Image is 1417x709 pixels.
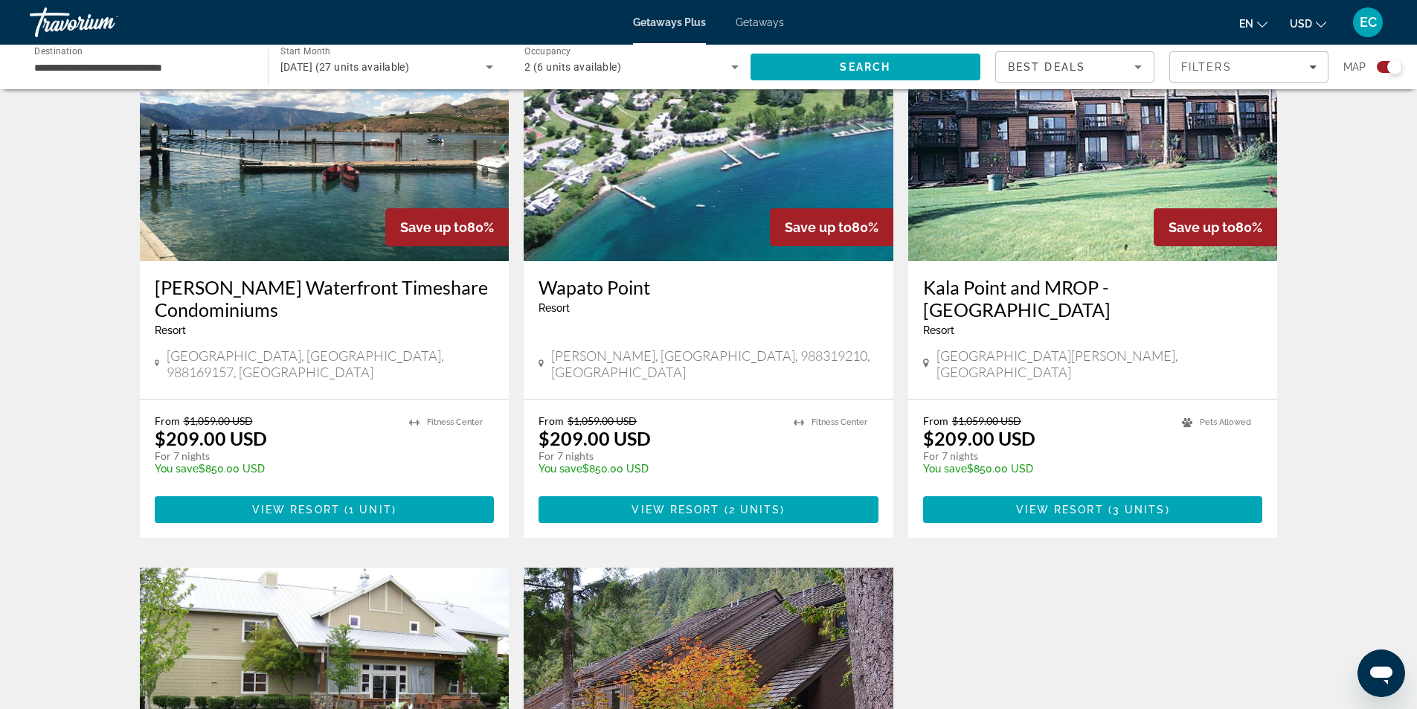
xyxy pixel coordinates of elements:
[812,417,867,427] span: Fitness Center
[167,347,494,380] span: [GEOGRAPHIC_DATA], [GEOGRAPHIC_DATA], 988169157, [GEOGRAPHIC_DATA]
[1290,13,1326,34] button: Change currency
[923,463,1168,475] p: $850.00 USD
[539,302,570,314] span: Resort
[155,427,267,449] p: $209.00 USD
[1349,7,1387,38] button: User Menu
[155,276,495,321] a: [PERSON_NAME] Waterfront Timeshare Condominiums
[923,414,948,427] span: From
[840,61,890,73] span: Search
[155,414,180,427] span: From
[729,504,781,516] span: 2 units
[349,504,392,516] span: 1 unit
[280,46,330,57] span: Start Month
[1154,208,1277,246] div: 80%
[1008,58,1142,76] mat-select: Sort by
[1290,18,1312,30] span: USD
[632,504,719,516] span: View Resort
[936,347,1262,380] span: [GEOGRAPHIC_DATA][PERSON_NAME], [GEOGRAPHIC_DATA]
[539,496,878,523] button: View Resort(2 units)
[34,59,248,77] input: Select destination
[1008,61,1085,73] span: Best Deals
[908,23,1278,261] img: Kala Point and MROP - Kala Point
[1169,219,1236,235] span: Save up to
[34,45,83,56] span: Destination
[539,276,878,298] a: Wapato Point
[568,414,637,427] span: $1,059.00 USD
[252,504,340,516] span: View Resort
[155,449,395,463] p: For 7 nights
[1113,504,1166,516] span: 3 units
[539,463,779,475] p: $850.00 USD
[923,427,1035,449] p: $209.00 USD
[1200,417,1251,427] span: Pets Allowed
[524,61,621,73] span: 2 (6 units available)
[923,449,1168,463] p: For 7 nights
[1239,18,1253,30] span: en
[1104,504,1170,516] span: ( )
[155,496,495,523] button: View Resort(1 unit)
[340,504,396,516] span: ( )
[736,16,784,28] a: Getaways
[30,3,179,42] a: Travorium
[785,219,852,235] span: Save up to
[539,463,582,475] span: You save
[1343,57,1366,77] span: Map
[551,347,878,380] span: [PERSON_NAME], [GEOGRAPHIC_DATA], 988319210, [GEOGRAPHIC_DATA]
[923,324,954,336] span: Resort
[1360,15,1377,30] span: EC
[385,208,509,246] div: 80%
[280,61,410,73] span: [DATE] (27 units available)
[539,414,564,427] span: From
[1239,13,1267,34] button: Change language
[1181,61,1232,73] span: Filters
[720,504,785,516] span: ( )
[400,219,467,235] span: Save up to
[751,54,981,80] button: Search
[155,463,199,475] span: You save
[524,46,571,57] span: Occupancy
[1169,51,1328,83] button: Filters
[427,417,483,427] span: Fitness Center
[952,414,1021,427] span: $1,059.00 USD
[1016,504,1104,516] span: View Resort
[524,23,893,261] img: Wapato Point
[923,276,1263,321] a: Kala Point and MROP - [GEOGRAPHIC_DATA]
[770,208,893,246] div: 80%
[155,324,186,336] span: Resort
[1357,649,1405,697] iframe: Button to launch messaging window
[155,463,395,475] p: $850.00 USD
[539,427,651,449] p: $209.00 USD
[923,496,1263,523] button: View Resort(3 units)
[923,463,967,475] span: You save
[539,449,779,463] p: For 7 nights
[140,23,510,261] img: Peterson's Waterfront Timeshare Condominiums
[184,414,253,427] span: $1,059.00 USD
[633,16,706,28] a: Getaways Plus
